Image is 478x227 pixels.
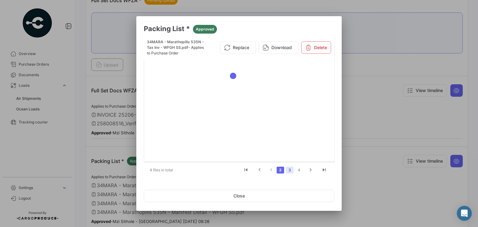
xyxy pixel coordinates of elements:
li: page 4 [294,165,304,175]
li: page 1 [266,165,276,175]
a: 1 [267,167,275,174]
a: go to first page [240,167,252,174]
a: 4 [295,167,303,174]
button: Download [259,41,298,54]
div: 4 files in total [144,162,195,178]
a: go to previous page [254,167,265,174]
li: page 2 [276,165,285,175]
a: go to next page [305,167,316,174]
a: 2 [277,167,284,174]
h3: Packing List * [144,24,334,34]
span: 34MARA - Marathopilis 535N - Tax Inv - WFGH SS.pdf [147,39,204,50]
a: 3 [286,167,293,174]
button: Delete [301,41,331,54]
span: Approved [196,26,214,32]
button: Close [144,190,334,202]
div: Abrir Intercom Messenger [457,206,472,221]
button: Replace [220,41,256,54]
a: go to last page [318,167,330,174]
li: page 3 [285,165,294,175]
